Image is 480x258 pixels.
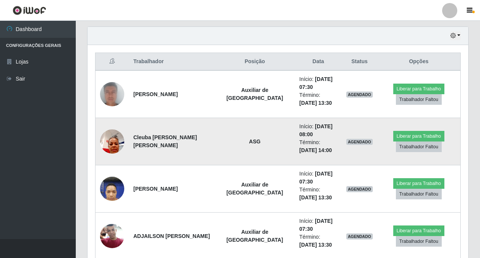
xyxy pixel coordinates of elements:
[377,53,461,71] th: Opções
[215,53,295,71] th: Posição
[346,233,373,239] span: AGENDADO
[100,220,124,252] img: 1758130358368.jpeg
[299,171,333,185] time: [DATE] 07:30
[346,92,373,98] span: AGENDADO
[133,134,197,148] strong: Cleuba [PERSON_NAME] [PERSON_NAME]
[299,76,333,90] time: [DATE] 07:30
[129,53,215,71] th: Trabalhador
[299,233,337,249] li: Término:
[299,217,337,233] li: Início:
[299,91,337,107] li: Término:
[133,91,178,97] strong: [PERSON_NAME]
[100,125,124,157] img: 1691073394546.jpeg
[100,173,124,205] img: 1731259957441.jpeg
[393,225,444,236] button: Liberar para Trabalho
[227,87,283,101] strong: Auxiliar de [GEOGRAPHIC_DATA]
[346,186,373,192] span: AGENDADO
[393,131,444,141] button: Liberar para Trabalho
[299,242,332,248] time: [DATE] 13:30
[299,75,337,91] li: Início:
[133,186,178,192] strong: [PERSON_NAME]
[396,94,442,105] button: Trabalhador Faltou
[299,218,333,232] time: [DATE] 07:30
[100,69,124,119] img: 1748706192585.jpeg
[299,123,333,137] time: [DATE] 08:00
[299,147,332,153] time: [DATE] 14:00
[393,84,444,94] button: Liberar para Trabalho
[396,236,442,247] button: Trabalhador Faltou
[227,182,283,196] strong: Auxiliar de [GEOGRAPHIC_DATA]
[299,186,337,202] li: Término:
[249,138,260,145] strong: ASG
[295,53,342,71] th: Data
[396,141,442,152] button: Trabalhador Faltou
[393,178,444,189] button: Liberar para Trabalho
[346,139,373,145] span: AGENDADO
[299,138,337,154] li: Término:
[227,229,283,243] strong: Auxiliar de [GEOGRAPHIC_DATA]
[13,6,46,15] img: CoreUI Logo
[299,123,337,138] li: Início:
[342,53,377,71] th: Status
[299,194,332,200] time: [DATE] 13:30
[299,170,337,186] li: Início:
[396,189,442,199] button: Trabalhador Faltou
[133,233,210,239] strong: ADJAILSON [PERSON_NAME]
[299,100,332,106] time: [DATE] 13:30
